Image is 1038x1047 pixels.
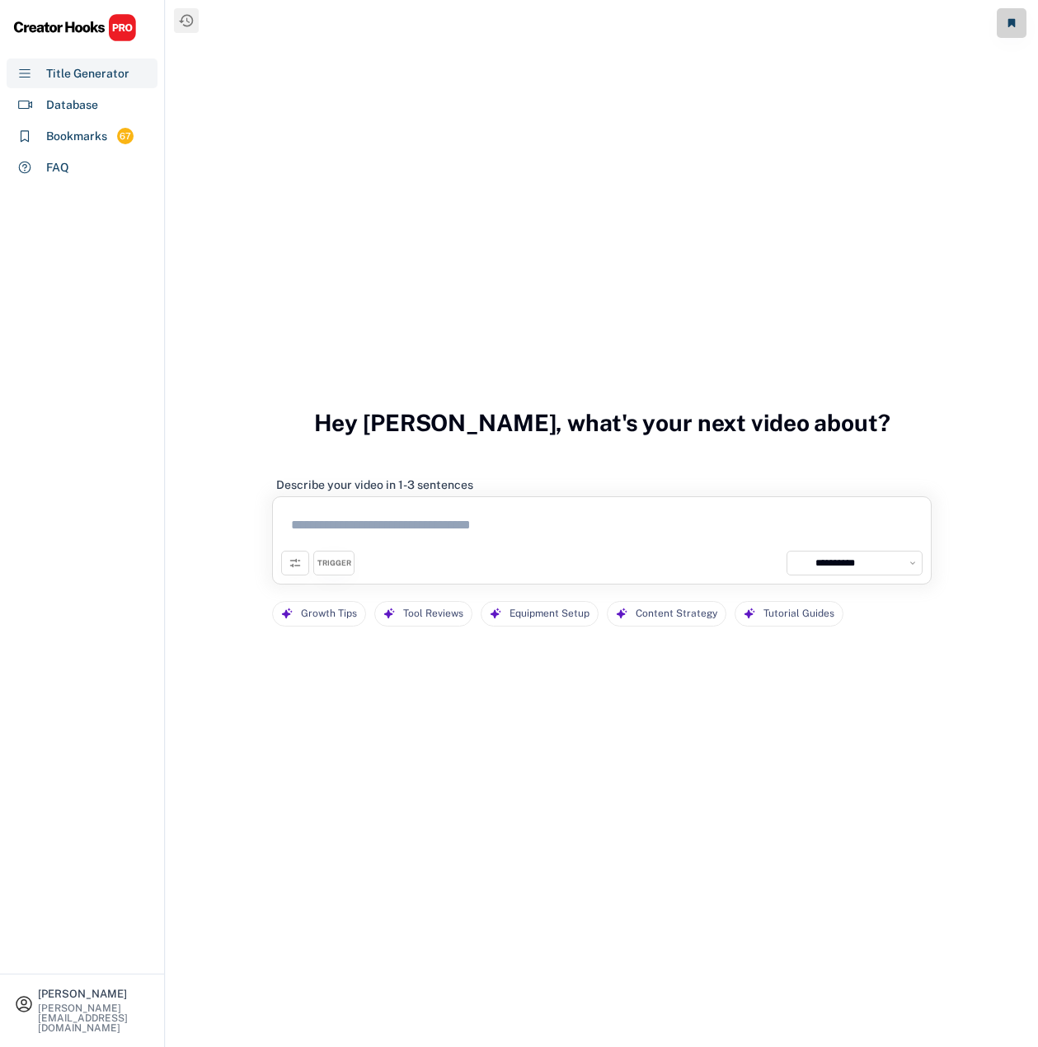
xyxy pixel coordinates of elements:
[38,1003,150,1033] div: [PERSON_NAME][EMAIL_ADDRESS][DOMAIN_NAME]
[46,96,98,114] div: Database
[46,65,129,82] div: Title Generator
[46,128,107,145] div: Bookmarks
[301,602,357,626] div: Growth Tips
[510,602,589,626] div: Equipment Setup
[636,602,717,626] div: Content Strategy
[117,129,134,143] div: 67
[314,392,890,454] h3: Hey [PERSON_NAME], what's your next video about?
[317,558,351,569] div: TRIGGER
[38,988,150,999] div: [PERSON_NAME]
[791,556,806,570] img: channels4_profile.jpg
[13,13,137,42] img: CHPRO%20Logo.svg
[46,159,69,176] div: FAQ
[763,602,834,626] div: Tutorial Guides
[403,602,463,626] div: Tool Reviews
[276,477,473,492] div: Describe your video in 1-3 sentences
